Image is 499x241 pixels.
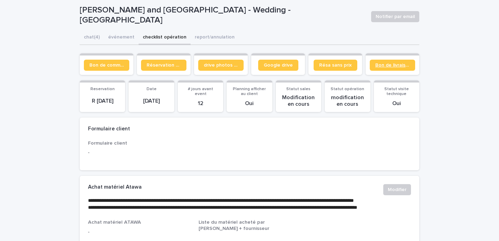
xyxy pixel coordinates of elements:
[188,87,213,96] span: # jours avant event
[88,141,127,146] span: Formulaire client
[388,186,406,193] span: Modifier
[233,87,266,96] span: Planning afficher au client
[191,31,239,45] button: report/annulation
[80,31,104,45] button: chat (4)
[89,63,124,68] span: Bon de commande
[88,126,130,132] h2: Formulaire client
[90,87,115,91] span: Reservation
[314,60,357,71] a: Résa sans prix
[383,184,411,195] button: Modifier
[88,229,190,236] p: -
[286,87,310,91] span: Statut sales
[88,184,142,190] h2: Achat matériel Atawa
[88,149,190,156] p: -
[264,63,293,68] span: Google drive
[231,100,268,107] p: Oui
[133,98,170,104] p: [DATE]
[80,5,366,25] p: [PERSON_NAME] and [GEOGRAPHIC_DATA] - Wedding - [GEOGRAPHIC_DATA]
[199,220,269,231] span: Liste du matériel acheté par [PERSON_NAME] + fournisseur
[104,31,139,45] button: événement
[147,63,181,68] span: Réservation client
[147,87,157,91] span: Date
[319,63,352,68] span: Résa sans prix
[139,31,191,45] button: checklist opération
[198,60,244,71] a: drive photos coordinateur
[371,11,419,22] button: Notifier par email
[384,87,409,96] span: Statut visite technique
[182,100,219,107] p: 12
[88,220,141,225] span: Achat matériel ATAWA
[141,60,186,71] a: Réservation client
[375,63,410,68] span: Bon de livraison
[280,94,317,107] p: Modification en cours
[84,98,121,104] p: R [DATE]
[258,60,298,71] a: Google drive
[378,100,415,107] p: Oui
[84,60,129,71] a: Bon de commande
[331,87,364,91] span: Statut opération
[329,94,366,107] p: modification en cours
[204,63,238,68] span: drive photos coordinateur
[376,13,415,20] span: Notifier par email
[370,60,415,71] a: Bon de livraison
